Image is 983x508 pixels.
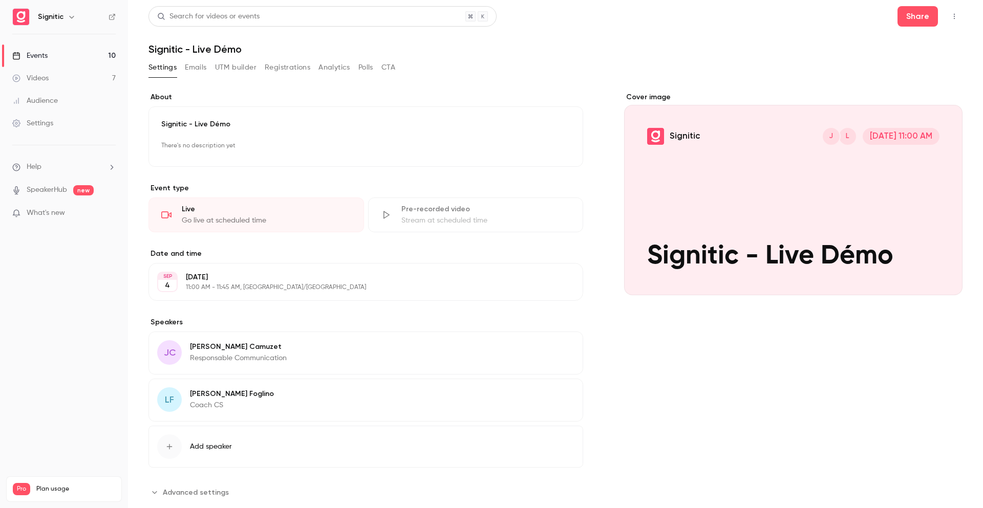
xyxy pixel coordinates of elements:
[148,92,583,102] label: About
[161,119,570,129] p: Signitic - Live Démo
[12,118,53,128] div: Settings
[190,441,232,452] span: Add speaker
[27,208,65,218] span: What's new
[164,346,176,360] span: JC
[381,59,395,76] button: CTA
[401,204,571,214] div: Pre-recorded video
[897,6,938,27] button: Share
[165,393,174,407] span: LF
[12,73,49,83] div: Videos
[624,92,963,295] section: Cover image
[157,11,260,22] div: Search for videos or events
[148,197,364,232] div: LiveGo live at scheduled time
[38,12,63,22] h6: Signitic
[265,59,310,76] button: Registrations
[185,59,206,76] button: Emails
[182,204,351,214] div: Live
[401,215,571,226] div: Stream at scheduled time
[12,51,48,61] div: Events
[148,332,583,374] div: JC[PERSON_NAME] CamuzetResponsable Communication
[318,59,350,76] button: Analytics
[165,280,170,291] p: 4
[148,183,583,193] p: Event type
[358,59,373,76] button: Polls
[148,379,583,422] div: LF[PERSON_NAME] FoglinoCoach CS
[36,485,115,493] span: Plan usage
[148,249,583,259] label: Date and time
[148,484,235,500] button: Advanced settings
[148,484,583,500] section: Advanced settings
[215,59,257,76] button: UTM builder
[190,353,287,363] p: Responsable Communication
[190,342,287,352] p: [PERSON_NAME] Camuzet
[12,96,58,106] div: Audience
[148,317,583,327] label: Speakers
[161,138,570,154] p: There's no description yet
[158,273,177,280] div: SEP
[148,426,583,468] button: Add speaker
[624,92,963,102] label: Cover image
[190,389,274,399] p: [PERSON_NAME] Foglino
[13,9,29,25] img: Signitic
[182,215,351,226] div: Go live at scheduled time
[73,185,94,195] span: new
[368,197,584,232] div: Pre-recorded videoStream at scheduled time
[163,487,229,498] span: Advanced settings
[186,283,529,292] p: 11:00 AM - 11:45 AM, [GEOGRAPHIC_DATA]/[GEOGRAPHIC_DATA]
[27,185,67,195] a: SpeakerHub
[148,43,963,55] h1: Signitic - Live Démo
[190,400,274,410] p: Coach CS
[12,162,116,172] li: help-dropdown-opener
[148,59,177,76] button: Settings
[27,162,41,172] span: Help
[13,483,30,495] span: Pro
[186,272,529,282] p: [DATE]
